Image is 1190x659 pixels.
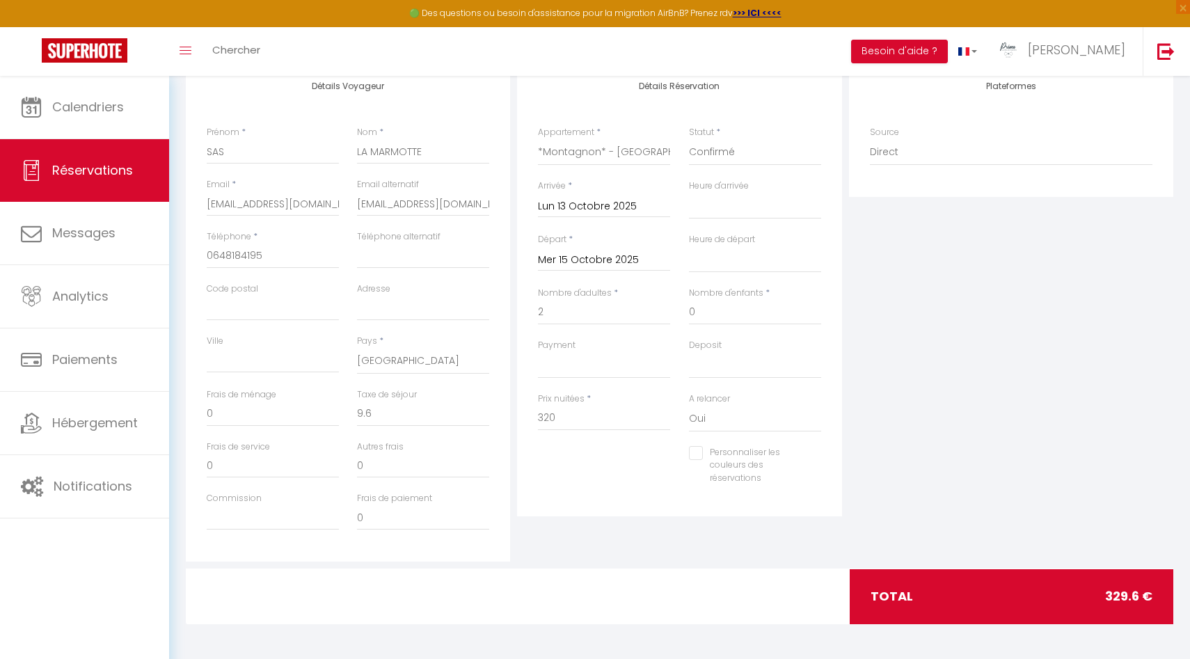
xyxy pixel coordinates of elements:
[52,98,124,116] span: Calendriers
[52,224,116,241] span: Messages
[52,351,118,368] span: Paiements
[1105,587,1152,606] span: 329.6 €
[733,7,782,19] a: >>> ICI <<<<
[42,38,127,63] img: Super Booking
[987,27,1143,76] a: ... [PERSON_NAME]
[207,492,262,505] label: Commission
[538,287,612,300] label: Nombre d'adultes
[1157,42,1175,60] img: logout
[703,446,804,486] label: Personnaliser les couleurs des réservations
[538,233,566,246] label: Départ
[357,126,377,139] label: Nom
[689,339,722,352] label: Deposit
[538,126,594,139] label: Appartement
[207,440,270,454] label: Frais de service
[538,392,585,406] label: Prix nuitées
[207,230,251,244] label: Téléphone
[207,335,223,348] label: Ville
[357,335,377,348] label: Pays
[689,392,730,406] label: A relancer
[538,180,566,193] label: Arrivée
[357,283,390,296] label: Adresse
[357,388,417,402] label: Taxe de séjour
[52,287,109,305] span: Analytics
[850,569,1174,624] div: total
[207,283,258,296] label: Code postal
[689,126,714,139] label: Statut
[357,440,404,454] label: Autres frais
[1028,41,1125,58] span: [PERSON_NAME]
[52,414,138,431] span: Hébergement
[870,126,899,139] label: Source
[357,230,441,244] label: Téléphone alternatif
[207,178,230,191] label: Email
[998,40,1019,61] img: ...
[207,81,489,91] h4: Détails Voyageur
[357,178,419,191] label: Email alternatif
[52,161,133,179] span: Réservations
[357,492,432,505] label: Frais de paiement
[851,40,948,63] button: Besoin d'aide ?
[689,233,755,246] label: Heure de départ
[202,27,271,76] a: Chercher
[207,388,276,402] label: Frais de ménage
[538,339,576,352] label: Payment
[207,126,239,139] label: Prénom
[689,287,763,300] label: Nombre d'enfants
[54,477,132,495] span: Notifications
[212,42,260,57] span: Chercher
[689,180,749,193] label: Heure d'arrivée
[538,81,820,91] h4: Détails Réservation
[870,81,1152,91] h4: Plateformes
